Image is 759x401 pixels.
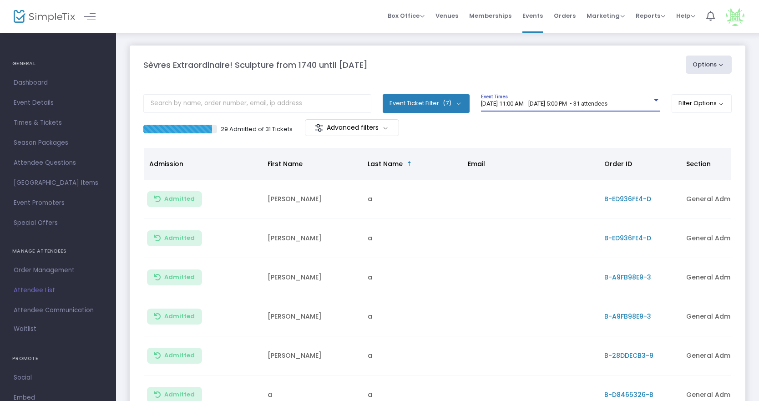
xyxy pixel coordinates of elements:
[143,59,368,71] m-panel-title: Sèvres Extraordinaire! Sculpture from 1740 until [DATE]
[604,273,651,282] span: B-A9FB98E9-3
[262,219,362,258] td: [PERSON_NAME]
[362,297,462,336] td: a
[262,180,362,219] td: [PERSON_NAME]
[362,180,462,219] td: a
[383,94,470,112] button: Event Ticket Filter(7)
[604,159,632,168] span: Order ID
[14,325,36,334] span: Waitlist
[12,55,104,73] h4: GENERAL
[406,160,413,168] span: Sortable
[221,125,293,134] p: 29 Admitted of 31 Tickets
[14,77,102,89] span: Dashboard
[362,258,462,297] td: a
[14,157,102,169] span: Attendee Questions
[14,264,102,276] span: Order Management
[262,258,362,297] td: [PERSON_NAME]
[686,159,711,168] span: Section
[362,219,462,258] td: a
[12,350,104,368] h4: PROMOTE
[587,11,625,20] span: Marketing
[686,56,732,74] button: Options
[147,230,202,246] button: Admitted
[604,233,651,243] span: B-ED936FE4-D
[164,352,195,359] span: Admitted
[522,4,543,27] span: Events
[164,274,195,281] span: Admitted
[147,348,202,364] button: Admitted
[14,305,102,316] span: Attendee Communication
[676,11,695,20] span: Help
[164,234,195,242] span: Admitted
[636,11,665,20] span: Reports
[164,195,195,203] span: Admitted
[14,117,102,129] span: Times & Tickets
[362,336,462,376] td: a
[147,191,202,207] button: Admitted
[469,4,511,27] span: Memberships
[314,123,324,132] img: filter
[147,309,202,325] button: Admitted
[672,94,732,112] button: Filter Options
[14,217,102,229] span: Special Offers
[14,137,102,149] span: Season Packages
[305,119,399,136] m-button: Advanced filters
[604,312,651,321] span: B-A9FB98E9-3
[368,159,403,168] span: Last Name
[12,242,104,260] h4: MANAGE ATTENDEES
[604,390,653,399] span: B-D8465326-B
[14,197,102,209] span: Event Promoters
[164,391,195,398] span: Admitted
[468,159,485,168] span: Email
[14,284,102,296] span: Attendee List
[14,177,102,189] span: [GEOGRAPHIC_DATA] Items
[14,372,102,384] span: Social
[268,159,303,168] span: First Name
[14,97,102,109] span: Event Details
[262,336,362,376] td: [PERSON_NAME]
[604,351,653,360] span: B-28DDECB3-9
[262,297,362,336] td: [PERSON_NAME]
[149,159,183,168] span: Admission
[388,11,425,20] span: Box Office
[435,4,458,27] span: Venues
[554,4,576,27] span: Orders
[164,313,195,320] span: Admitted
[143,94,371,113] input: Search by name, order number, email, ip address
[443,100,451,107] span: (7)
[604,194,651,203] span: B-ED936FE4-D
[481,100,607,107] span: [DATE] 11:00 AM - [DATE] 5:00 PM • 31 attendees
[147,269,202,285] button: Admitted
